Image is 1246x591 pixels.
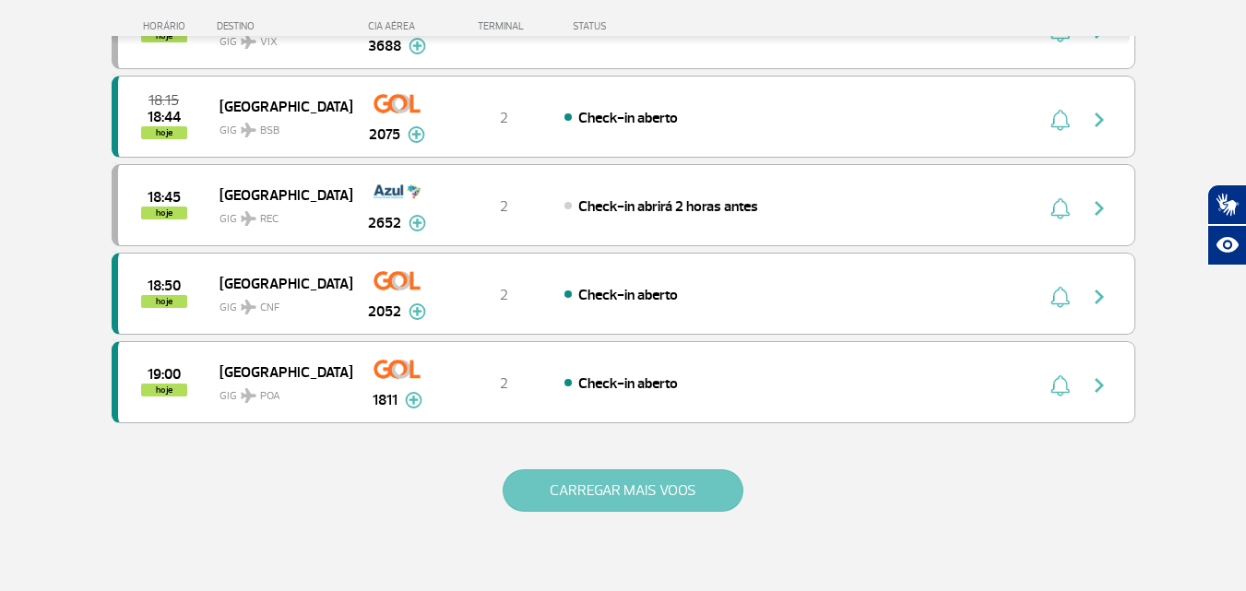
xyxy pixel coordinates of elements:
img: mais-info-painel-voo.svg [405,392,422,408]
span: GIG [220,112,338,139]
div: CIA AÉREA [351,20,444,32]
img: destiny_airplane.svg [241,300,256,314]
span: 3688 [368,35,401,57]
span: 2025-09-25 18:15:00 [148,94,179,107]
span: 2025-09-25 18:45:00 [148,191,181,204]
div: HORÁRIO [117,20,218,32]
img: seta-direita-painel-voo.svg [1088,197,1110,219]
span: REC [260,211,279,228]
img: mais-info-painel-voo.svg [409,303,426,320]
img: destiny_airplane.svg [241,123,256,137]
img: sino-painel-voo.svg [1050,109,1070,131]
span: Check-in aberto [578,374,678,393]
span: [GEOGRAPHIC_DATA] [220,360,338,384]
img: seta-direita-painel-voo.svg [1088,374,1110,396]
div: DESTINO [217,20,351,32]
img: sino-painel-voo.svg [1050,286,1070,308]
span: 2 [500,374,508,393]
span: BSB [260,123,279,139]
span: 2 [500,286,508,304]
img: sino-painel-voo.svg [1050,197,1070,219]
span: Check-in aberto [578,286,678,304]
span: GIG [220,290,338,316]
img: seta-direita-painel-voo.svg [1088,286,1110,308]
span: 2025-09-25 19:00:00 [148,368,181,381]
img: mais-info-painel-voo.svg [409,38,426,54]
span: 2025-09-25 18:50:00 [148,279,181,292]
img: destiny_airplane.svg [241,211,256,226]
button: CARREGAR MAIS VOOS [503,469,743,512]
span: hoje [141,126,187,139]
button: Abrir recursos assistivos. [1207,225,1246,266]
span: hoje [141,295,187,308]
span: CNF [260,300,279,316]
span: 2 [500,197,508,216]
div: TERMINAL [444,20,564,32]
span: hoje [141,207,187,219]
span: GIG [220,378,338,405]
button: Abrir tradutor de língua de sinais. [1207,184,1246,225]
span: 2075 [369,124,400,146]
img: mais-info-painel-voo.svg [409,215,426,231]
span: 2 [500,109,508,127]
div: STATUS [564,20,714,32]
span: [GEOGRAPHIC_DATA] [220,183,338,207]
span: 2652 [368,212,401,234]
span: hoje [141,384,187,396]
img: destiny_airplane.svg [241,388,256,403]
span: GIG [220,201,338,228]
span: 2025-09-25 18:44:00 [148,111,181,124]
span: 2052 [368,301,401,323]
img: mais-info-painel-voo.svg [408,126,425,143]
img: sino-painel-voo.svg [1050,374,1070,396]
span: Check-in abrirá 2 horas antes [578,197,758,216]
img: seta-direita-painel-voo.svg [1088,109,1110,131]
span: POA [260,388,280,405]
span: 1811 [373,389,398,411]
span: Check-in aberto [578,109,678,127]
span: [GEOGRAPHIC_DATA] [220,94,338,118]
span: [GEOGRAPHIC_DATA] [220,271,338,295]
div: Plugin de acessibilidade da Hand Talk. [1207,184,1246,266]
